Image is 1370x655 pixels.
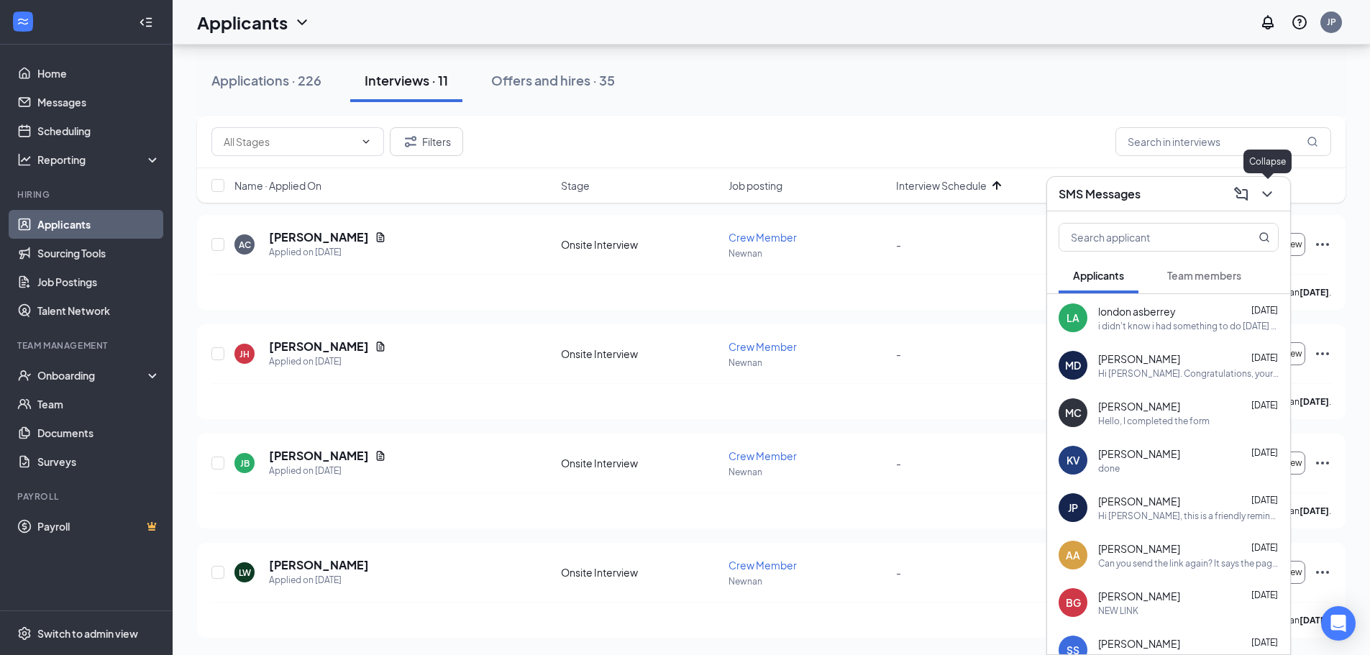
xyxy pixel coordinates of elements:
[1251,542,1278,553] span: [DATE]
[561,237,720,252] div: Onsite Interview
[1098,446,1180,461] span: [PERSON_NAME]
[375,232,386,243] svg: Document
[1251,352,1278,363] span: [DATE]
[240,457,250,470] div: JB
[37,116,160,145] a: Scheduling
[197,10,288,35] h1: Applicants
[729,466,887,478] p: Newnan
[1068,500,1078,515] div: JP
[729,357,887,369] p: Newnan
[37,296,160,325] a: Talent Network
[896,566,901,579] span: -
[37,368,148,383] div: Onboarding
[1065,358,1081,372] div: MD
[365,71,448,89] div: Interviews · 11
[896,457,901,470] span: -
[360,136,372,147] svg: ChevronDown
[1065,406,1082,420] div: MC
[1098,541,1180,556] span: [PERSON_NAME]
[17,188,157,201] div: Hiring
[37,626,138,641] div: Switch to admin view
[37,512,160,541] a: PayrollCrown
[269,573,369,587] div: Applied on [DATE]
[1059,224,1230,251] input: Search applicant
[1098,605,1138,617] div: NEW LINK
[1098,320,1279,332] div: i didn't know i had something to do [DATE] so i want to reschedule it to [DATE]
[17,368,32,383] svg: UserCheck
[491,71,615,89] div: Offers and hires · 35
[1259,232,1270,243] svg: MagnifyingGlass
[1098,399,1180,413] span: [PERSON_NAME]
[561,456,720,470] div: Onsite Interview
[1067,311,1079,325] div: LA
[1259,14,1277,31] svg: Notifications
[390,127,463,156] button: Filter Filters
[1251,305,1278,316] span: [DATE]
[139,15,153,29] svg: Collapse
[896,238,901,251] span: -
[988,177,1005,194] svg: ArrowUp
[1327,16,1336,28] div: JP
[896,178,987,193] span: Interview Schedule
[239,348,250,360] div: JH
[269,354,386,369] div: Applied on [DATE]
[1059,186,1141,202] h3: SMS Messages
[729,231,797,244] span: Crew Member
[234,178,321,193] span: Name · Applied On
[1098,510,1279,522] div: Hi [PERSON_NAME], this is a friendly reminder. To move forward with your application for Crew Mem...
[16,14,30,29] svg: WorkstreamLogo
[1233,185,1250,203] svg: ComposeMessage
[729,449,797,462] span: Crew Member
[1251,447,1278,458] span: [DATE]
[1115,127,1331,156] input: Search in interviews
[1251,495,1278,505] span: [DATE]
[375,341,386,352] svg: Document
[561,565,720,580] div: Onsite Interview
[1098,304,1176,319] span: london asberrey
[1098,589,1180,603] span: [PERSON_NAME]
[1307,136,1318,147] svg: MagnifyingGlass
[1098,352,1180,366] span: [PERSON_NAME]
[729,178,782,193] span: Job posting
[1300,505,1329,516] b: [DATE]
[1321,606,1356,641] div: Open Intercom Messenger
[561,178,590,193] span: Stage
[1300,615,1329,626] b: [DATE]
[1067,453,1080,467] div: KV
[17,626,32,641] svg: Settings
[1066,595,1081,610] div: BG
[1259,185,1276,203] svg: ChevronDown
[1167,269,1241,282] span: Team members
[37,210,160,239] a: Applicants
[37,418,160,447] a: Documents
[224,134,355,150] input: All Stages
[1243,150,1292,173] div: Collapse
[561,347,720,361] div: Onsite Interview
[1066,548,1080,562] div: AA
[1300,287,1329,298] b: [DATE]
[269,229,369,245] h5: [PERSON_NAME]
[37,152,161,167] div: Reporting
[1314,345,1331,362] svg: Ellipses
[37,239,160,267] a: Sourcing Tools
[269,448,369,464] h5: [PERSON_NAME]
[269,245,386,260] div: Applied on [DATE]
[1098,557,1279,569] div: Can you send the link again? It says the page has expired.
[17,152,32,167] svg: Analysis
[1098,494,1180,508] span: [PERSON_NAME]
[375,450,386,462] svg: Document
[1300,396,1329,407] b: [DATE]
[17,339,157,352] div: Team Management
[269,464,386,478] div: Applied on [DATE]
[1098,367,1279,380] div: Hi [PERSON_NAME]. Congratulations, your meeting with [PERSON_NAME] for Crew Member at [GEOGRAPHIC...
[211,71,321,89] div: Applications · 226
[1230,183,1253,206] button: ComposeMessage
[37,59,160,88] a: Home
[293,14,311,31] svg: ChevronDown
[896,347,901,360] span: -
[37,390,160,418] a: Team
[1314,564,1331,581] svg: Ellipses
[37,267,160,296] a: Job Postings
[239,239,251,251] div: AC
[269,339,369,354] h5: [PERSON_NAME]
